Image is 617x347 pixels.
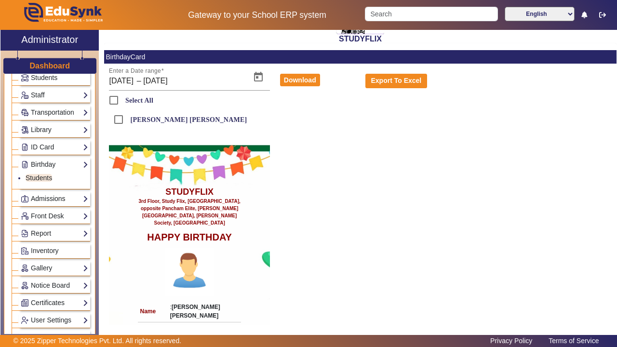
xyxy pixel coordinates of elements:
input: StartDate [109,75,134,87]
h2: Administrator [21,34,78,45]
a: Students [21,72,88,83]
strong: [PERSON_NAME] [PERSON_NAME] [170,304,220,319]
a: Dashboard [29,61,70,71]
td: Name [138,301,168,322]
h1: STUDYFLIX [165,187,214,198]
h2: HAPPY BIRTHDAY [147,231,232,243]
p: © 2025 Zipper Technologies Pvt. Ltd. All rights reserved. [13,336,182,346]
input: Search [365,7,498,21]
td: Class [138,322,168,335]
span: Inventory [31,247,59,254]
a: Students [26,174,52,182]
h5: Gateway to your School ERP system [160,10,355,20]
label: Select All [123,96,153,105]
mat-card-header: BirthdayCard [104,50,617,64]
a: Inventory [21,245,88,256]
span: Students [31,74,57,81]
button: Download [280,74,320,86]
span: – [137,75,141,87]
td: : [168,322,241,335]
label: [PERSON_NAME] [PERSON_NAME] [128,116,247,124]
td: : [168,301,241,322]
input: EndDate [143,75,209,87]
h2: STUDYFLIX [104,34,617,43]
a: Privacy Policy [485,334,537,347]
img: Students.png [21,74,28,81]
p: 3rd Floor, Study Flix, [GEOGRAPHIC_DATA], opposite Pancham Elite, [PERSON_NAME][GEOGRAPHIC_DATA],... [138,198,241,227]
button: Open calendar [247,66,270,89]
img: Inventory.png [21,247,28,254]
a: Administrator [0,30,99,51]
a: Terms of Service [544,334,604,347]
h3: Dashboard [29,61,70,70]
button: Export To Excel [365,74,427,88]
img: Profile [165,248,214,296]
mat-label: Enter a Date range [109,68,161,74]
